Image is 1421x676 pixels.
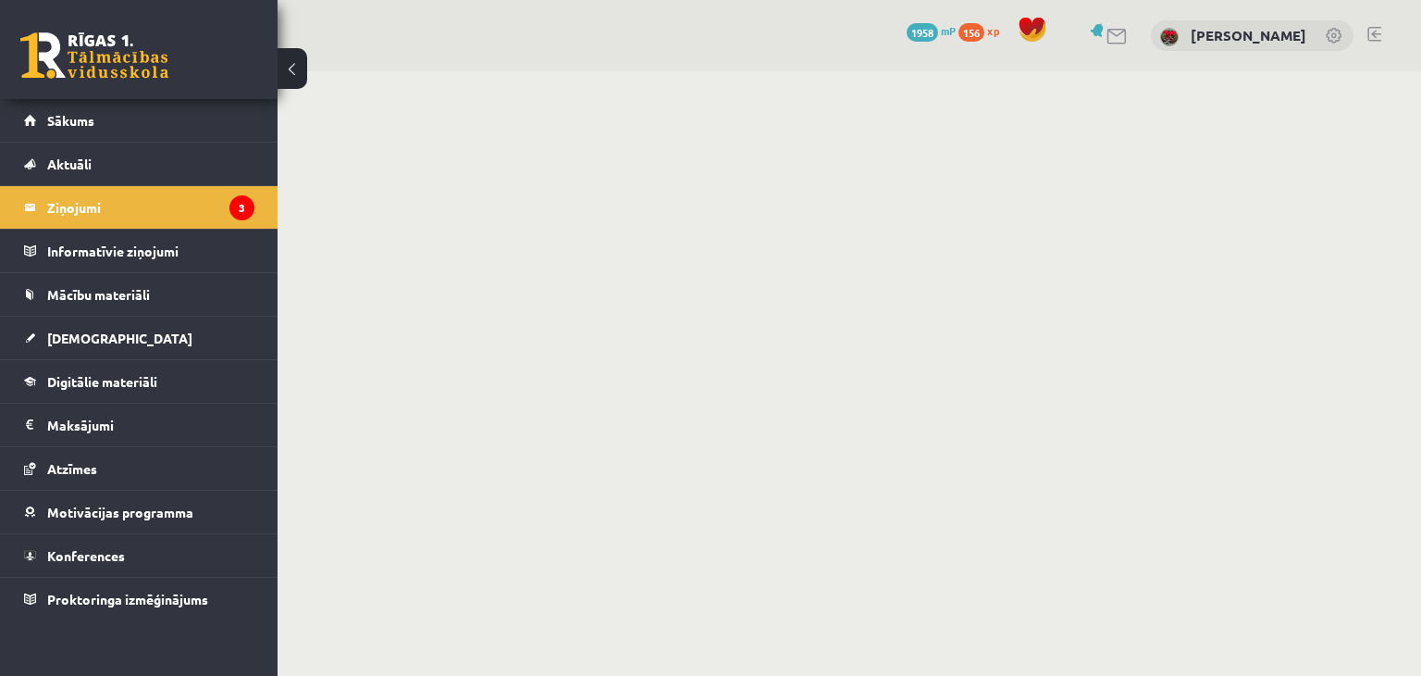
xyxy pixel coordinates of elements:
span: Atzīmes [47,460,97,477]
legend: Ziņojumi [47,186,254,229]
span: Mācību materiāli [47,286,150,303]
span: [DEMOGRAPHIC_DATA] [47,330,192,346]
a: Atzīmes [24,447,254,490]
a: Mācību materiāli [24,273,254,316]
a: Maksājumi [24,404,254,446]
a: [PERSON_NAME] [1191,26,1306,44]
img: Tīna Šneidere [1160,28,1179,46]
a: Aktuāli [24,143,254,185]
legend: Maksājumi [47,404,254,446]
span: Motivācijas programma [47,504,193,520]
span: 1958 [907,23,938,42]
a: 1958 mP [907,23,956,38]
a: Ziņojumi3 [24,186,254,229]
a: Rīgas 1. Tālmācības vidusskola [20,32,168,79]
span: Aktuāli [47,156,92,172]
span: xp [987,23,999,38]
a: Konferences [24,534,254,577]
a: Informatīvie ziņojumi [24,230,254,272]
span: Digitālie materiāli [47,373,157,390]
a: [DEMOGRAPHIC_DATA] [24,317,254,359]
legend: Informatīvie ziņojumi [47,230,254,272]
span: Sākums [47,112,94,129]
i: 3 [229,195,254,220]
a: 156 xp [958,23,1008,38]
span: Proktoringa izmēģinājums [47,591,208,607]
a: Digitālie materiāli [24,360,254,403]
span: 156 [958,23,984,42]
span: Konferences [47,547,125,564]
a: Sākums [24,99,254,142]
span: mP [941,23,956,38]
a: Proktoringa izmēģinājums [24,578,254,620]
a: Motivācijas programma [24,491,254,533]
